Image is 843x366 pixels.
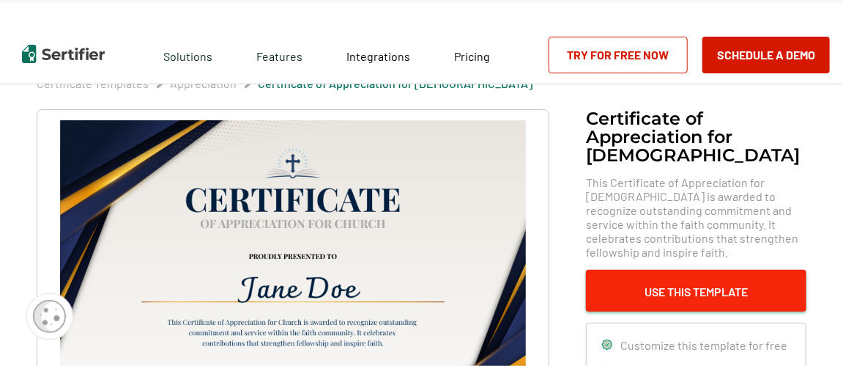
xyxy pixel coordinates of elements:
[702,37,830,73] button: Schedule a Demo
[163,45,212,64] span: Solutions
[549,37,688,73] a: Try for Free Now
[586,175,806,259] span: This Certificate of Appreciation for [DEMOGRAPHIC_DATA] is awarded to recognize outstanding commi...
[770,296,843,366] iframe: Chat Widget
[454,45,490,64] a: Pricing
[346,45,410,64] a: Integrations
[586,270,806,312] button: Use This Template
[33,300,66,333] img: Cookie Popup Icon
[22,45,105,63] img: Sertifier | Digital Credentialing Platform
[256,45,302,64] span: Features
[346,49,410,63] span: Integrations
[586,109,806,164] h1: Certificate of Appreciation for [DEMOGRAPHIC_DATA]​
[620,338,787,352] span: Customize this template for free
[454,49,490,63] span: Pricing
